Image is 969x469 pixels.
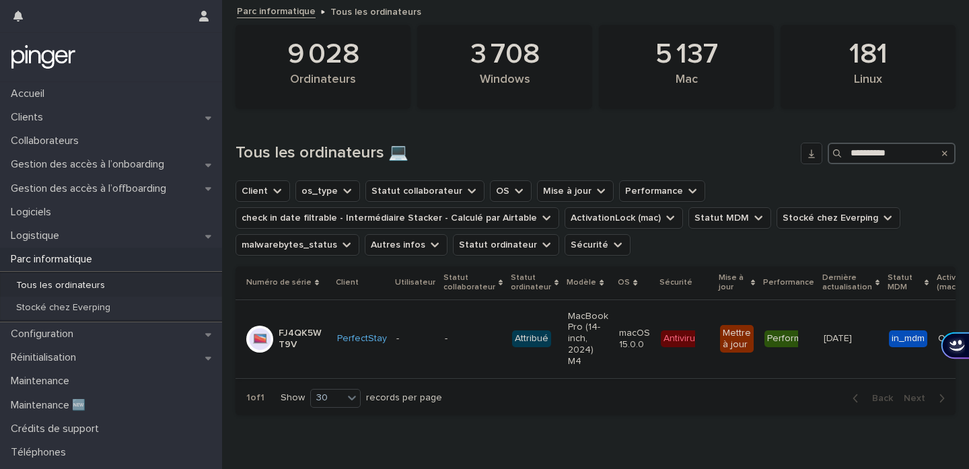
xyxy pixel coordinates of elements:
div: Attribué [512,330,551,347]
p: Gestion des accès à l’onboarding [5,158,175,171]
div: Ordinateurs [258,73,388,101]
p: Tous les ordinateurs [330,3,421,18]
p: Client [336,275,359,290]
button: Stocké chez Everping [777,207,900,229]
h1: Tous les ordinateurs 💻 [236,143,795,163]
p: 1 of 1 [236,382,275,414]
p: - [396,333,434,345]
div: Antivirus [661,330,703,347]
a: PerfectStay [337,333,387,345]
p: Accueil [5,87,55,100]
p: Show [281,392,305,404]
p: Performance [763,275,814,290]
div: Windows [440,73,569,101]
p: OS [618,275,630,290]
button: Autres infos [365,234,447,256]
p: Dernière actualisation [822,270,872,295]
p: Statut collaborateur [443,270,495,295]
p: macOS 15.0.0 [619,328,650,351]
p: records per page [366,392,442,404]
div: Mettre à jour [720,325,754,353]
p: Collaborateurs [5,135,89,147]
p: Parc informatique [5,253,103,266]
p: Modèle [567,275,596,290]
p: Maintenance [5,375,80,388]
button: Statut ordinateur [453,234,559,256]
a: Parc informatique [237,3,316,18]
button: Statut collaborateur [365,180,485,202]
p: Réinitialisation [5,351,87,364]
div: in_mdm [889,330,927,347]
button: Sécurité [565,234,631,256]
img: mTgBEunGTSyRkCgitkcU [11,44,76,71]
input: Search [828,143,956,164]
button: check in date filtrable - Intermédiaire Stacker - Calculé par Airtable [236,207,559,229]
span: Back [864,394,893,403]
p: [DATE] [824,330,855,345]
p: Crédits de support [5,423,110,435]
p: Logiciels [5,206,62,219]
p: Stocké chez Everping [5,302,121,314]
button: ActivationLock (mac) [565,207,683,229]
button: Client [236,180,290,202]
p: Téléphones [5,446,77,459]
div: Linux [803,73,933,101]
p: Numéro de série [246,275,312,290]
button: Performance [619,180,705,202]
div: 3 708 [440,38,569,71]
p: MacBook Pro (14-inch, 2024) M4 [568,311,608,367]
p: Sécurité [659,275,692,290]
div: 5 137 [622,38,751,71]
p: Statut ordinateur [511,270,551,295]
div: 9 028 [258,38,388,71]
p: Utilisateur [395,275,435,290]
div: Performant [764,330,818,347]
button: malwarebytes_status [236,234,359,256]
button: Statut MDM [688,207,771,229]
button: os_type [295,180,360,202]
button: Back [842,392,898,404]
div: 181 [803,38,933,71]
button: Next [898,392,956,404]
p: Clients [5,111,54,124]
p: Mise à jour [719,270,748,295]
p: Gestion des accès à l’offboarding [5,182,177,195]
p: - [445,333,493,345]
p: FJ4QK5WT9V [279,328,326,351]
p: Tous les ordinateurs [5,280,116,291]
p: Statut MDM [888,270,921,295]
p: Configuration [5,328,84,340]
div: Mac [622,73,751,101]
span: Next [904,394,933,403]
p: Maintenance 🆕 [5,399,96,412]
button: Mise à jour [537,180,614,202]
p: Logistique [5,229,70,242]
button: OS [490,180,532,202]
div: 30 [311,391,343,405]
